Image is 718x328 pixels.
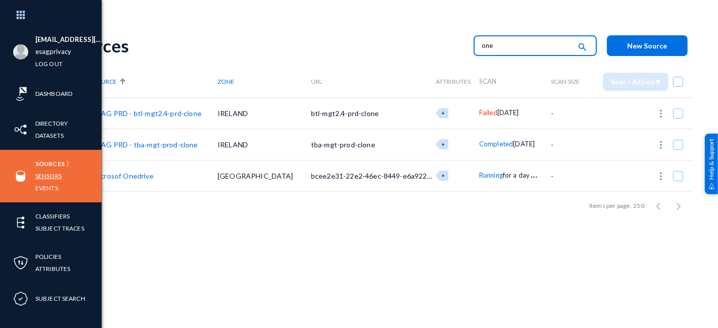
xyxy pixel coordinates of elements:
a: ESAG PRD - btl-mgt2.4-prd-clone [93,109,201,118]
span: Failed [479,108,497,117]
a: Directory [35,118,68,129]
img: icon-more.svg [656,140,666,150]
div: Items per page: [589,201,631,210]
button: Previous page [648,196,669,216]
a: Events [35,182,58,194]
button: Next page [669,196,689,216]
img: icon-inventory.svg [13,122,28,137]
li: [EMAIL_ADDRESS][DOMAIN_NAME] [35,34,101,46]
span: Completed [479,140,513,148]
div: Zone [218,78,311,85]
span: btl-mgt2.4-prd-clone [311,109,379,118]
a: Sensors [35,170,62,182]
span: New Source [628,41,668,50]
div: Help & Support [705,134,718,194]
mat-icon: search [577,41,589,54]
a: Subject Search [35,293,85,304]
a: Sources [35,158,65,170]
img: icon-compliance.svg [13,291,28,306]
span: + [441,110,445,116]
span: Zone [218,78,234,85]
td: IRELAND [218,97,311,129]
td: - [551,97,587,129]
img: icon-risk-sonar.svg [13,86,28,101]
span: Running [479,171,503,179]
span: Source [93,78,117,85]
td: - [551,160,587,191]
span: . [535,168,537,180]
a: Dashboard [35,88,72,99]
img: blank-profile-picture.png [13,44,28,60]
a: Datasets [35,130,64,141]
img: icon-elements.svg [13,215,28,230]
div: 250 [634,201,644,210]
span: . [533,168,535,180]
button: New Source [607,35,688,56]
img: icon-more.svg [656,108,666,119]
span: . [531,168,533,180]
a: ESAG PRD - tba-mgt-prod-clone [93,140,198,149]
span: + [441,141,445,147]
img: app launcher [6,4,36,26]
img: icon-more.svg [656,171,666,181]
td: [GEOGRAPHIC_DATA] [218,160,311,191]
span: [DATE] [513,140,535,148]
div: Sources [67,35,464,56]
span: Attributes [436,78,471,85]
span: for a day [503,171,530,179]
div: Source [93,78,218,85]
a: Microsof Onedrive [93,172,153,180]
img: help_support.svg [708,183,715,189]
a: Subject Traces [35,223,84,234]
span: [DATE] [497,108,519,117]
span: tba-mgt-prod-clone [311,140,375,149]
a: Classifiers [35,210,70,222]
span: Scan Size [551,78,580,85]
td: - [551,129,587,160]
a: Policies [35,251,61,262]
a: Attributes [35,263,70,275]
span: Scan [479,77,497,85]
input: Filter [482,38,571,53]
span: bcee2e31-22e2-46ec-8449-e6a922982362 [311,172,452,180]
span: + [441,172,445,179]
a: esagprivacy [35,46,71,58]
span: URL [311,78,322,85]
img: icon-policies.svg [13,255,28,270]
img: icon-sources.svg [13,169,28,184]
td: IRELAND [218,129,311,160]
a: Log out [35,58,63,70]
